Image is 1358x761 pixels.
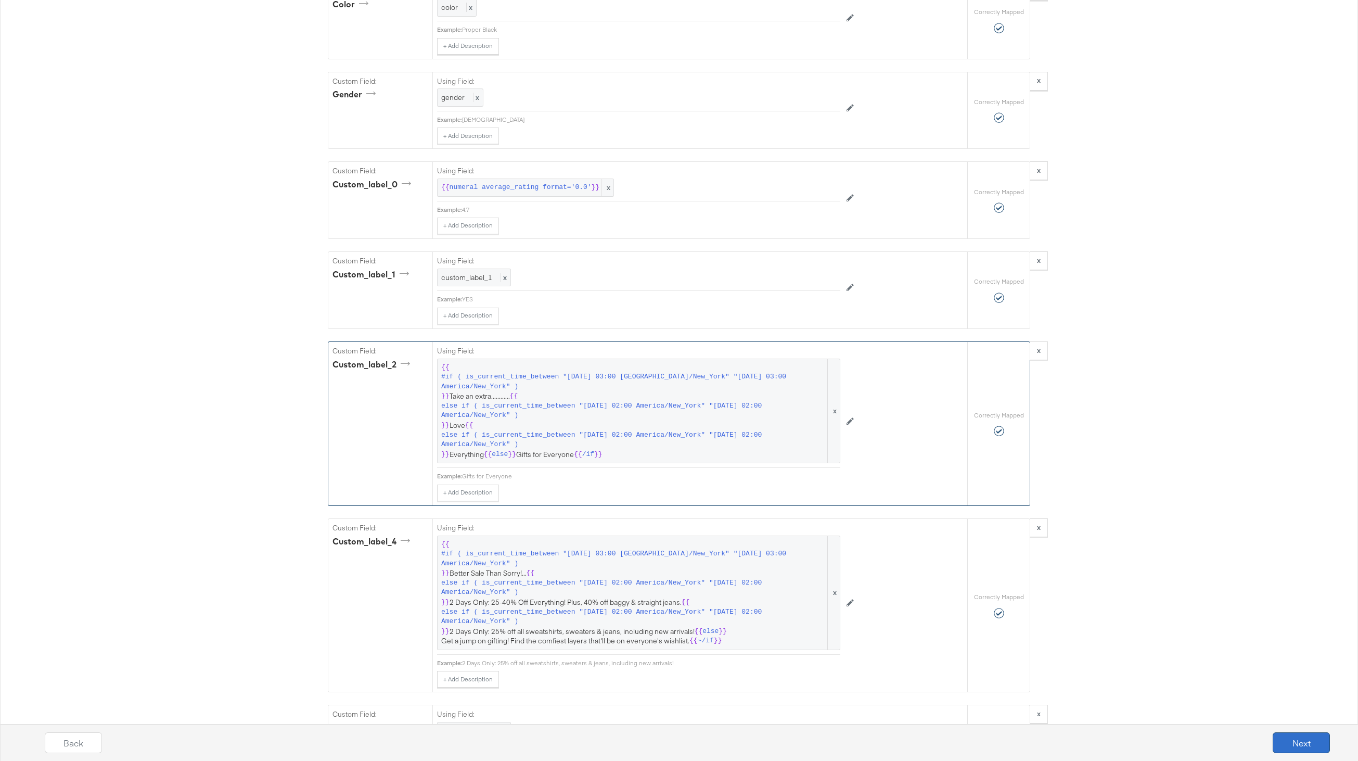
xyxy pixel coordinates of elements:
span: x [473,93,479,102]
span: }} [594,450,603,460]
span: }} [441,598,450,607]
div: Proper Black [462,26,840,34]
span: }} [508,450,516,460]
div: Example: [437,206,462,214]
label: Using Field: [437,166,840,176]
span: }} [441,421,450,430]
span: gender [441,93,465,102]
div: 2 Days Only: 25% off all sweatshirts, sweaters & jeans, including new arrivals! [462,659,840,667]
strong: x [1037,256,1041,265]
span: #if ( is_current_time_between "[DATE] 03:00 [GEOGRAPHIC_DATA]/New_York" "[DATE] 03:00 America/New... [441,549,826,568]
span: x [501,273,507,282]
span: }} [719,627,727,637]
span: x [827,536,840,650]
span: {{ [527,568,535,578]
label: Using Field: [437,346,840,356]
label: Using Field: [437,709,840,719]
button: x [1030,251,1048,270]
span: Better Sale Than Sorry!... 2 Days Only: 25-40% Off Everything! Plus, 40% off baggy & straight jea... [441,540,836,646]
label: Using Field: [437,523,840,533]
span: else [702,627,719,637]
span: {{ [484,450,492,460]
span: custom_label_1 [441,273,492,282]
div: gender [332,88,379,100]
span: x [466,3,472,12]
div: Example: [437,116,462,124]
div: custom_label_0 [332,179,415,191]
strong: x [1037,75,1041,85]
div: custom_label_1 [332,269,413,281]
span: numeral average_rating format='0.0' [450,183,592,193]
button: + Add Description [437,308,499,324]
strong: x [1037,709,1041,718]
span: {{ [695,627,703,637]
span: }} [714,636,722,646]
button: + Add Description [437,128,499,144]
button: Next [1273,732,1330,753]
span: Take an extra............ Love Everything Gifts for Everyone [441,363,836,460]
label: Custom Field: [332,523,428,533]
strong: x [1037,346,1041,355]
button: x [1030,705,1048,724]
button: x [1030,341,1048,360]
label: Using Field: [437,256,840,266]
span: }} [441,450,450,460]
span: {{ [441,183,450,193]
div: Gifts for Everyone [462,472,840,480]
div: custom_label_4 [332,536,414,548]
label: Custom Field: [332,77,428,86]
label: Using Field: [437,77,840,86]
div: [DEMOGRAPHIC_DATA] [462,116,840,124]
button: + Add Description [437,671,499,688]
span: /if [582,450,594,460]
span: else [492,450,508,460]
div: Example: [437,659,462,667]
label: Correctly Mapped [974,8,1024,16]
span: {{ [465,421,473,430]
button: + Add Description [437,485,499,501]
span: x [827,359,840,463]
div: custom_label_2 [332,359,414,371]
span: else if ( is_current_time_between "[DATE] 02:00 America/New_York" "[DATE] 02:00 America/New_York" ) [441,430,826,450]
label: Correctly Mapped [974,411,1024,420]
span: }} [441,568,450,578]
span: #if ( is_current_time_between "[DATE] 03:00 [GEOGRAPHIC_DATA]/New_York" "[DATE] 03:00 America/New... [441,372,826,391]
button: + Add Description [437,218,499,234]
span: }} [441,391,450,401]
span: {{ [441,540,450,550]
div: Example: [437,295,462,303]
label: Custom Field: [332,346,428,356]
span: {{ [574,450,582,460]
label: Correctly Mapped [974,593,1024,601]
button: + Add Description [437,38,499,55]
span: {{ [689,636,698,646]
div: Example: [437,26,462,34]
label: Custom Field: [332,256,428,266]
span: x [601,179,613,196]
button: Back [45,732,102,753]
label: Custom Field: [332,166,428,176]
label: Correctly Mapped [974,277,1024,286]
label: Custom Field: [332,709,428,719]
span: else if ( is_current_time_between "[DATE] 02:00 America/New_York" "[DATE] 02:00 America/New_York" ) [441,607,826,627]
label: Correctly Mapped [974,188,1024,196]
button: x [1030,161,1048,180]
label: Correctly Mapped [974,98,1024,106]
strong: x [1037,166,1041,175]
div: 4.7 [462,206,840,214]
button: x [1030,72,1048,91]
span: }} [441,627,450,637]
span: else if ( is_current_time_between "[DATE] 02:00 America/New_York" "[DATE] 02:00 America/New_York" ) [441,578,826,598]
span: ~/if [698,636,714,646]
strong: x [1037,523,1041,532]
span: {{ [510,391,518,401]
button: x [1030,518,1048,537]
span: {{ [682,598,690,607]
span: {{ [441,363,450,373]
span: }} [592,183,600,193]
div: Example: [437,472,462,480]
span: else if ( is_current_time_between "[DATE] 02:00 America/New_York" "[DATE] 02:00 America/New_York" ) [441,401,826,421]
div: YES [462,295,840,303]
span: color [441,3,458,12]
